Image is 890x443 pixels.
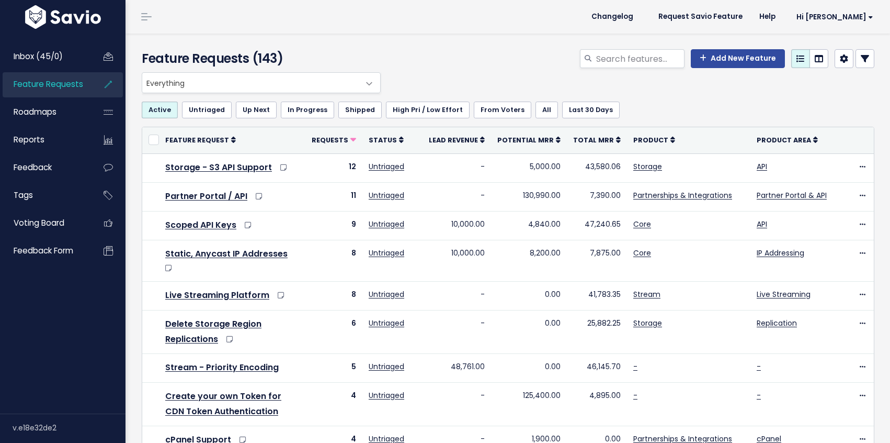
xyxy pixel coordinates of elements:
[165,361,279,373] a: Stream - Priority Encoding
[13,414,125,441] div: v.e18e32de2
[305,211,362,240] td: 9
[369,161,404,172] a: Untriaged
[142,73,359,93] span: Everything
[567,383,627,426] td: 4,895.00
[165,318,261,345] a: Delete Storage Region Replications
[757,318,797,328] a: Replication
[338,102,382,118] a: Shipped
[165,136,229,145] span: Feature Request
[3,72,87,96] a: Feature Requests
[491,383,567,426] td: 125,400.00
[573,136,614,145] span: Total MRR
[757,248,804,258] a: IP Addressing
[3,100,87,124] a: Roadmaps
[3,239,87,263] a: Feedback form
[633,136,668,145] span: Product
[305,153,362,182] td: 12
[691,49,785,68] a: Add New Feature
[757,190,827,201] a: Partner Portal & API
[14,162,52,173] span: Feedback
[369,318,404,328] a: Untriaged
[369,190,404,201] a: Untriaged
[14,245,73,256] span: Feedback form
[757,161,767,172] a: API
[429,136,478,145] span: Lead Revenue
[491,311,567,354] td: 0.00
[423,311,491,354] td: -
[796,13,873,21] span: Hi [PERSON_NAME]
[757,390,761,401] a: -
[236,102,277,118] a: Up Next
[757,136,811,145] span: Product Area
[305,353,362,382] td: 5
[423,353,491,382] td: 48,761.00
[491,153,567,182] td: 5,000.00
[429,135,485,145] a: Lead Revenue
[423,182,491,211] td: -
[757,135,818,145] a: Product Area
[369,248,404,258] a: Untriaged
[369,219,404,229] a: Untriaged
[3,45,87,69] a: Inbox (45/0)
[369,390,404,401] a: Untriaged
[14,134,44,145] span: Reports
[423,240,491,282] td: 10,000.00
[757,219,767,229] a: API
[474,102,531,118] a: From Voters
[591,13,633,20] span: Changelog
[14,217,64,228] span: Voting Board
[14,79,83,90] span: Feature Requests
[595,49,684,68] input: Search features...
[423,383,491,426] td: -
[312,135,356,145] a: Requests
[491,240,567,282] td: 8,200.00
[491,182,567,211] td: 130,990.00
[142,102,874,118] ul: Filter feature requests
[142,72,381,93] span: Everything
[633,390,637,401] a: -
[305,240,362,282] td: 8
[3,211,87,235] a: Voting Board
[312,136,348,145] span: Requests
[165,390,281,417] a: Create your own Token for CDN Token Authentication
[633,190,732,201] a: Partnerships & Integrations
[281,102,334,118] a: In Progress
[305,383,362,426] td: 4
[535,102,558,118] a: All
[491,282,567,311] td: 0.00
[165,248,288,260] a: Static, Anycast IP Addresses
[633,248,651,258] a: Core
[305,182,362,211] td: 11
[3,156,87,180] a: Feedback
[633,219,651,229] a: Core
[562,102,620,118] a: Last 30 Days
[633,361,637,372] a: -
[165,219,236,231] a: Scoped API Keys
[567,282,627,311] td: 41,783.35
[650,9,751,25] a: Request Savio Feature
[386,102,470,118] a: High Pri / Low Effort
[14,190,33,201] span: Tags
[369,289,404,300] a: Untriaged
[633,135,675,145] a: Product
[423,211,491,240] td: 10,000.00
[567,211,627,240] td: 47,240.65
[491,211,567,240] td: 4,840.00
[14,106,56,117] span: Roadmaps
[567,182,627,211] td: 7,390.00
[423,153,491,182] td: -
[423,282,491,311] td: -
[305,282,362,311] td: 8
[14,51,63,62] span: Inbox (45/0)
[633,318,662,328] a: Storage
[567,153,627,182] td: 43,580.06
[573,135,621,145] a: Total MRR
[182,102,232,118] a: Untriaged
[142,102,178,118] a: Active
[491,353,567,382] td: 0.00
[567,240,627,282] td: 7,875.00
[165,190,247,202] a: Partner Portal / API
[165,135,236,145] a: Feature Request
[3,128,87,152] a: Reports
[757,289,811,300] a: Live Streaming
